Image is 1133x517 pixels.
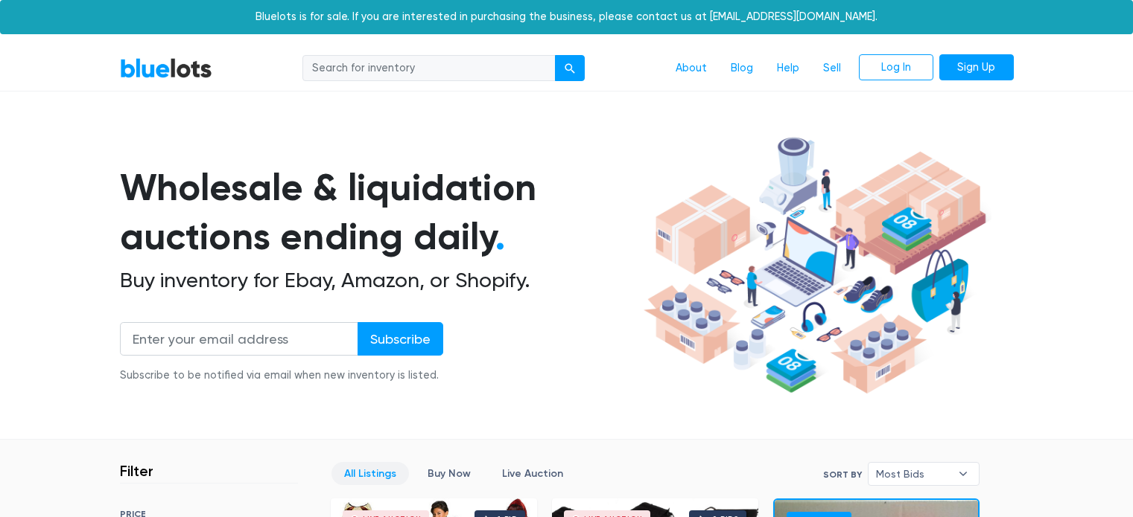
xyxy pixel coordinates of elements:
span: Most Bids [876,463,950,485]
a: All Listings [331,462,409,485]
a: Blog [719,54,765,83]
a: Sign Up [939,54,1014,81]
div: Subscribe to be notified via email when new inventory is listed. [120,367,443,384]
a: Sell [811,54,853,83]
span: . [495,214,505,259]
h2: Buy inventory for Ebay, Amazon, or Shopify. [120,268,638,293]
a: Log In [859,54,933,81]
input: Enter your email address [120,322,358,356]
img: hero-ee84e7d0318cb26816c560f6b4441b76977f77a177738b4e94f68c95b2b83dbb.png [638,130,991,401]
a: About [664,54,719,83]
a: Help [765,54,811,83]
b: ▾ [948,463,979,485]
input: Subscribe [358,322,443,356]
h3: Filter [120,462,153,480]
input: Search for inventory [302,55,556,82]
h1: Wholesale & liquidation auctions ending daily [120,163,638,262]
a: Live Auction [489,462,576,485]
label: Sort By [823,468,862,481]
a: Buy Now [415,462,483,485]
a: BlueLots [120,57,212,79]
